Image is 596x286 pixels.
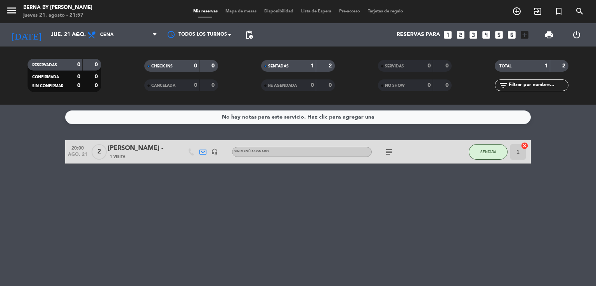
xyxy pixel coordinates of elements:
span: Disponibilidad [260,9,297,14]
strong: 0 [445,83,450,88]
span: 20:00 [68,143,87,152]
strong: 2 [329,63,333,69]
span: 2 [92,144,107,160]
strong: 0 [329,83,333,88]
span: SENTADAS [268,64,289,68]
i: add_circle_outline [512,7,521,16]
i: menu [6,5,17,16]
strong: 0 [95,83,99,88]
span: CANCELADA [151,84,175,88]
i: headset_mic [211,148,218,155]
strong: 0 [77,74,80,79]
i: looks_5 [494,30,504,40]
strong: 0 [95,74,99,79]
strong: 1 [545,63,548,69]
strong: 2 [562,63,567,69]
span: Reservas para [397,32,440,38]
span: print [544,30,554,40]
div: [PERSON_NAME] - [108,143,174,153]
span: CONFIRMADA [32,75,59,79]
div: jueves 21. agosto - 21:57 [23,12,92,19]
span: Lista de Espera [297,9,335,14]
input: Filtrar por nombre... [508,81,568,90]
div: No hay notas para este servicio. Haz clic para agregar una [222,113,374,122]
span: RE AGENDADA [268,84,297,88]
strong: 1 [311,63,314,69]
i: looks_6 [507,30,517,40]
i: filter_list [499,81,508,90]
strong: 0 [77,83,80,88]
span: Sin menú asignado [234,150,269,153]
div: Berna by [PERSON_NAME] [23,4,92,12]
span: Tarjetas de regalo [364,9,407,14]
i: power_settings_new [572,30,581,40]
span: Cena [100,32,114,38]
strong: 0 [311,83,314,88]
i: add_box [520,30,530,40]
strong: 0 [428,63,431,69]
span: NO SHOW [385,84,405,88]
i: arrow_drop_down [72,30,81,40]
i: looks_4 [481,30,491,40]
i: looks_3 [468,30,478,40]
span: Pre-acceso [335,9,364,14]
span: CHECK INS [151,64,173,68]
strong: 0 [428,83,431,88]
span: SIN CONFIRMAR [32,84,63,88]
i: search [575,7,584,16]
i: looks_two [456,30,466,40]
strong: 0 [95,62,99,67]
i: [DATE] [6,26,47,43]
i: turned_in_not [554,7,563,16]
span: SERVIDAS [385,64,404,68]
strong: 0 [77,62,80,67]
button: SENTADA [469,144,508,160]
span: ago. 21 [68,152,87,161]
i: cancel [521,142,528,150]
span: Mis reservas [189,9,222,14]
strong: 0 [194,83,197,88]
span: Mapa de mesas [222,9,260,14]
i: exit_to_app [533,7,542,16]
span: pending_actions [244,30,254,40]
span: 1 Visita [110,154,125,160]
strong: 0 [194,63,197,69]
div: LOG OUT [563,23,590,47]
button: menu [6,5,17,19]
strong: 0 [211,83,216,88]
strong: 0 [211,63,216,69]
span: TOTAL [499,64,511,68]
strong: 0 [445,63,450,69]
span: RESERVADAS [32,63,57,67]
i: looks_one [443,30,453,40]
i: subject [385,147,394,157]
span: SENTADA [480,150,496,154]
